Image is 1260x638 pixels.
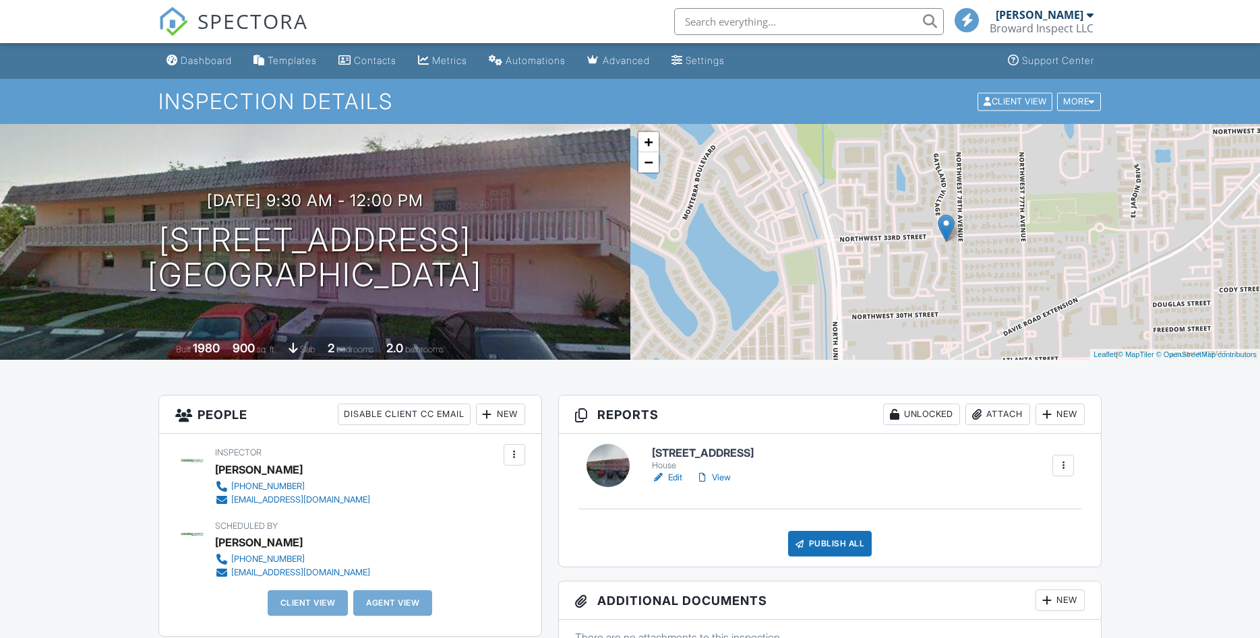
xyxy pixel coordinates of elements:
a: Metrics [413,49,473,73]
a: © MapTiler [1118,350,1154,358]
a: [PHONE_NUMBER] [215,552,370,566]
h1: [STREET_ADDRESS] [GEOGRAPHIC_DATA] [148,222,482,294]
h3: [DATE] 9:30 am - 12:00 pm [207,191,423,210]
img: The Best Home Inspection Software - Spectora [158,7,188,36]
div: Advanced [603,55,650,66]
h6: [STREET_ADDRESS] [652,447,754,459]
a: SPECTORA [158,18,308,46]
span: Inspector [215,447,262,457]
a: [STREET_ADDRESS] House [652,447,754,471]
a: Templates [248,49,322,73]
div: 1980 [193,341,220,355]
div: Unlocked [883,404,960,425]
div: New [1036,404,1085,425]
a: View [696,471,731,484]
div: Templates [268,55,317,66]
div: New [476,404,525,425]
a: Support Center [1002,49,1100,73]
div: Support Center [1022,55,1094,66]
div: Publish All [788,531,872,556]
a: Settings [666,49,730,73]
div: [EMAIL_ADDRESS][DOMAIN_NAME] [231,495,370,505]
div: New [1036,589,1085,611]
div: 900 [233,341,255,355]
a: © OpenStreetMap contributors [1156,350,1257,358]
div: Contacts [354,55,396,66]
div: [EMAIL_ADDRESS][DOMAIN_NAME] [231,567,370,578]
div: [PERSON_NAME] [996,8,1083,22]
span: SPECTORA [198,7,308,35]
h3: People [159,395,541,434]
a: Contacts [333,49,402,73]
a: Zoom in [638,132,659,152]
a: Client View [976,96,1056,106]
div: [PHONE_NUMBER] [231,554,305,565]
span: Built [176,344,191,354]
span: bedrooms [336,344,373,354]
div: | [1090,349,1260,360]
a: [EMAIL_ADDRESS][DOMAIN_NAME] [215,566,370,579]
a: Automations (Basic) [483,49,571,73]
div: More [1057,92,1101,110]
div: Disable Client CC Email [338,404,471,425]
div: Client View [978,92,1052,110]
div: Settings [686,55,725,66]
a: Leaflet [1093,350,1116,358]
div: Attach [965,404,1030,425]
input: Search everything... [674,8,944,35]
div: House [652,460,754,471]
div: Dashboard [181,55,232,66]
div: [PERSON_NAME] [215,459,303,480]
span: slab [300,344,315,354]
a: Advanced [582,49,655,73]
h3: Reports [559,395,1102,434]
span: sq. ft. [257,344,276,354]
a: [PHONE_NUMBER] [215,480,370,493]
h3: Additional Documents [559,581,1102,620]
div: Automations [506,55,566,66]
a: Dashboard [161,49,237,73]
span: bathrooms [405,344,444,354]
a: Edit [652,471,682,484]
div: Metrics [432,55,467,66]
span: Scheduled By [215,521,278,531]
a: Zoom out [638,152,659,172]
div: [PHONE_NUMBER] [231,481,305,492]
div: Broward Inspect LLC [990,22,1093,35]
div: [PERSON_NAME] [215,532,303,552]
h1: Inspection Details [158,90,1102,113]
a: [EMAIL_ADDRESS][DOMAIN_NAME] [215,493,370,507]
div: 2.0 [386,341,403,355]
div: 2 [328,341,334,355]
